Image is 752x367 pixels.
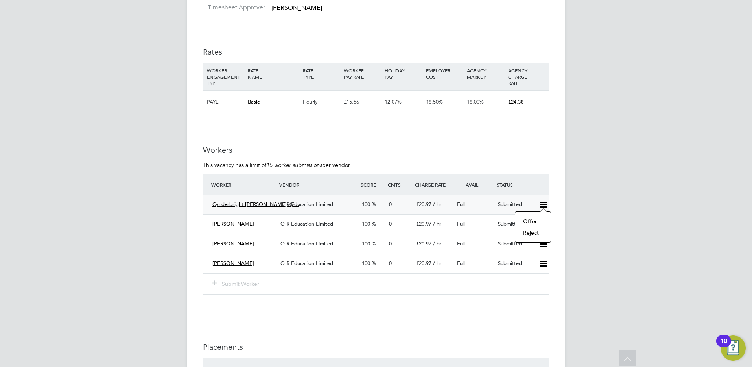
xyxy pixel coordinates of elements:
[280,221,333,227] span: O R Education Limited
[416,240,431,247] span: £20.97
[359,178,386,192] div: Score
[248,98,260,105] span: Basic
[389,201,392,208] span: 0
[426,98,443,105] span: 18.50%
[362,221,370,227] span: 100
[301,63,342,84] div: RATE TYPE
[508,98,523,105] span: £24.38
[457,221,465,227] span: Full
[721,335,746,361] button: Open Resource Center, 10 new notifications
[385,98,402,105] span: 12.07%
[203,161,549,169] p: This vacancy has a limit of per vendor.
[212,280,260,288] button: Submit Worker
[495,178,549,192] div: Status
[413,178,454,192] div: Charge Rate
[383,63,424,84] div: HOLIDAY PAY
[203,342,549,352] h3: Placements
[212,240,259,247] span: [PERSON_NAME]…
[457,240,465,247] span: Full
[467,98,484,105] span: 18.00%
[433,221,441,227] span: / hr
[457,260,465,267] span: Full
[433,201,441,208] span: / hr
[519,216,547,227] li: Offer
[280,201,333,208] span: O R Education Limited
[362,240,370,247] span: 100
[271,4,322,12] span: [PERSON_NAME]
[205,63,246,90] div: WORKER ENGAGEMENT TYPE
[416,260,431,267] span: £20.97
[495,257,536,270] div: Submitted
[203,47,549,57] h3: Rates
[454,178,495,192] div: Avail
[495,218,536,231] div: Submitted
[301,91,342,113] div: Hourly
[280,260,333,267] span: O R Education Limited
[203,4,265,12] label: Timesheet Approver
[209,178,277,192] div: Worker
[389,240,392,247] span: 0
[424,63,465,84] div: EMPLOYER COST
[246,63,300,84] div: RATE NAME
[280,240,333,247] span: O R Education Limited
[342,91,383,113] div: £15.56
[203,145,549,155] h3: Workers
[389,221,392,227] span: 0
[362,201,370,208] span: 100
[266,161,322,169] em: 15 worker submissions
[212,260,254,267] span: [PERSON_NAME]
[433,240,441,247] span: / hr
[205,91,246,113] div: PAYE
[506,63,547,90] div: AGENCY CHARGE RATE
[457,201,465,208] span: Full
[433,260,441,267] span: / hr
[212,221,254,227] span: [PERSON_NAME]
[362,260,370,267] span: 100
[386,178,413,192] div: Cmts
[389,260,392,267] span: 0
[495,237,536,250] div: Submitted
[277,178,359,192] div: Vendor
[519,227,547,238] li: Reject
[720,341,727,351] div: 10
[342,63,383,84] div: WORKER PAY RATE
[495,198,536,211] div: Submitted
[465,63,506,84] div: AGENCY MARKUP
[416,201,431,208] span: £20.97
[212,201,299,208] span: Cynderbright [PERSON_NAME]-Ky…
[416,221,431,227] span: £20.97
